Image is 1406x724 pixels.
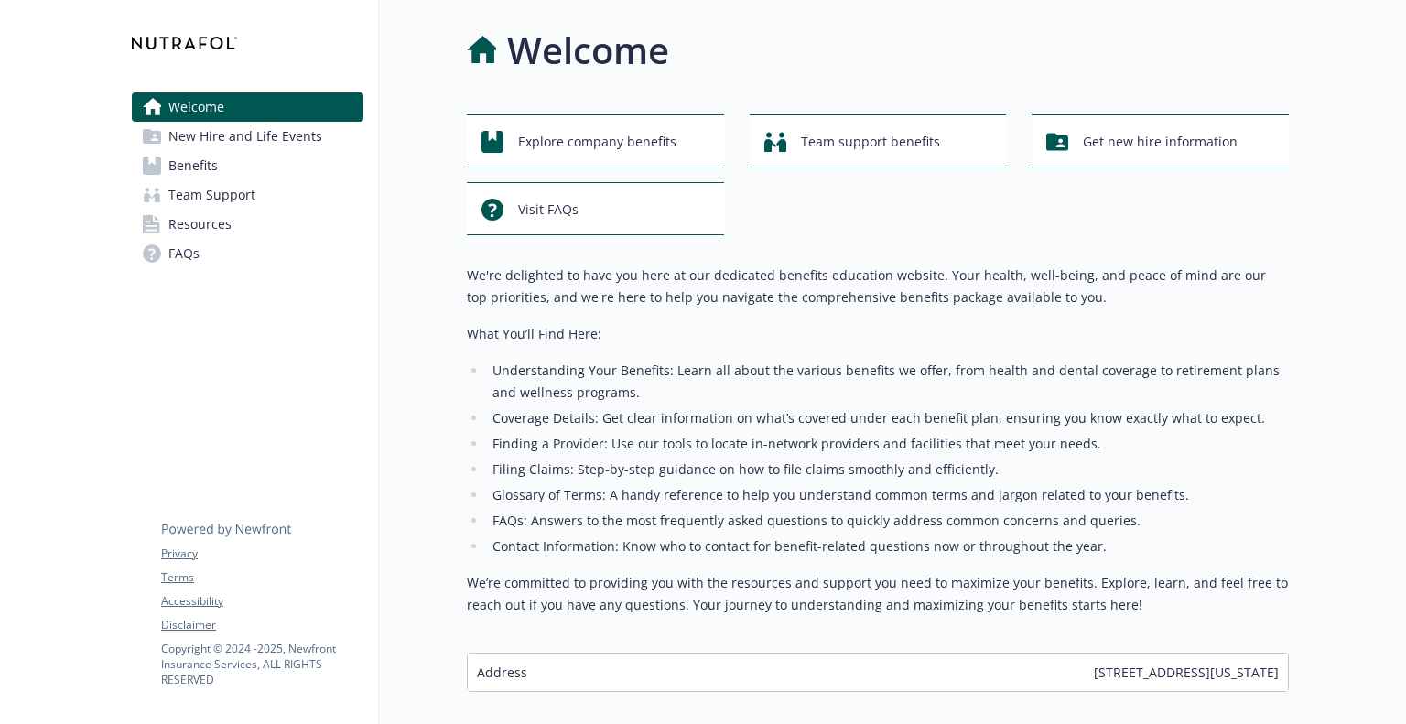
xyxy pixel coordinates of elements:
li: FAQs: Answers to the most frequently asked questions to quickly address common concerns and queries. [487,510,1289,532]
li: Filing Claims: Step-by-step guidance on how to file claims smoothly and efficiently. [487,459,1289,481]
a: Privacy [161,546,362,562]
a: New Hire and Life Events [132,122,363,151]
p: Copyright © 2024 - 2025 , Newfront Insurance Services, ALL RIGHTS RESERVED [161,641,362,687]
li: Understanding Your Benefits: Learn all about the various benefits we offer, from health and denta... [487,360,1289,404]
a: Welcome [132,92,363,122]
a: FAQs [132,239,363,268]
span: New Hire and Life Events [168,122,322,151]
span: Team Support [168,180,255,210]
span: Team support benefits [801,124,940,159]
p: We’re committed to providing you with the resources and support you need to maximize your benefit... [467,572,1289,616]
button: Visit FAQs [467,182,724,235]
a: Disclaimer [161,617,362,633]
span: FAQs [168,239,200,268]
span: Welcome [168,92,224,122]
span: Explore company benefits [518,124,676,159]
span: Resources [168,210,232,239]
a: Terms [161,569,362,586]
li: Contact Information: Know who to contact for benefit-related questions now or throughout the year. [487,535,1289,557]
a: Accessibility [161,593,362,610]
h1: Welcome [507,23,669,78]
span: Get new hire information [1083,124,1238,159]
p: What You’ll Find Here: [467,323,1289,345]
li: Glossary of Terms: A handy reference to help you understand common terms and jargon related to yo... [487,484,1289,506]
span: Benefits [168,151,218,180]
span: Address [477,663,527,682]
li: Coverage Details: Get clear information on what’s covered under each benefit plan, ensuring you k... [487,407,1289,429]
button: Get new hire information [1032,114,1289,167]
button: Explore company benefits [467,114,724,167]
a: Resources [132,210,363,239]
span: Visit FAQs [518,192,579,227]
a: Benefits [132,151,363,180]
span: [STREET_ADDRESS][US_STATE] [1094,663,1279,682]
p: We're delighted to have you here at our dedicated benefits education website. Your health, well-b... [467,265,1289,308]
button: Team support benefits [750,114,1007,167]
li: Finding a Provider: Use our tools to locate in-network providers and facilities that meet your ne... [487,433,1289,455]
a: Team Support [132,180,363,210]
